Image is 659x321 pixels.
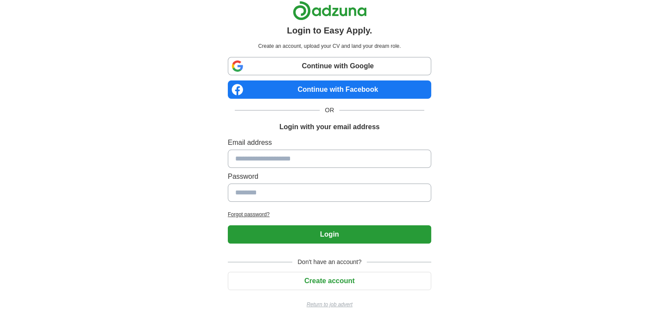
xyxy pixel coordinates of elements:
label: Email address [228,137,431,148]
p: Create an account, upload your CV and land your dream role. [230,42,429,50]
span: OR [320,106,339,115]
span: Don't have an account? [292,257,367,267]
a: Return to job advert [228,301,431,308]
img: Adzuna logo [293,1,367,20]
button: Login [228,225,431,244]
a: Forgot password? [228,211,431,218]
a: Continue with Google [228,57,431,75]
h1: Login with your email address [279,122,379,132]
label: Password [228,171,431,182]
button: Create account [228,272,431,290]
h1: Login to Easy Apply. [287,24,372,37]
a: Create account [228,277,431,284]
a: Continue with Facebook [228,80,431,99]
